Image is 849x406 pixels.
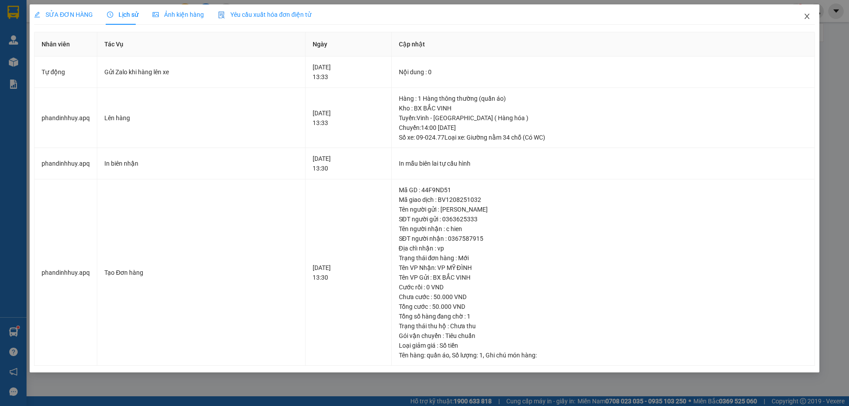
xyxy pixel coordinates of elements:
div: Cước rồi : 0 VND [399,282,807,292]
span: 1 [479,352,483,359]
span: Lịch sử [107,11,138,18]
td: Tự động [34,57,97,88]
div: [DATE] 13:33 [313,62,384,82]
span: quần áo [427,352,449,359]
div: Tên người gửi : [PERSON_NAME] [399,205,807,214]
div: Tạo Đơn hàng [104,268,298,277]
div: [DATE] 13:30 [313,263,384,282]
button: Close [795,4,819,29]
td: phandinhhuy.apq [34,179,97,366]
div: Tuyến : Vinh - [GEOGRAPHIC_DATA] ( Hàng hóa ) Chuyến: 14:00 [DATE] Số xe: 09-024.77 Loại xe: Giườ... [399,113,807,142]
div: Chưa cước : 50.000 VND [399,292,807,302]
div: Mã GD : 44F9ND51 [399,185,807,195]
span: close [803,13,811,20]
div: Loại giảm giá : Số tiền [399,341,807,350]
span: clock-circle [107,11,113,18]
div: Tên VP Nhận: VP MỸ ĐÌNH [399,263,807,273]
span: Ảnh kiện hàng [153,11,204,18]
td: phandinhhuy.apq [34,88,97,148]
div: Tên hàng: , Số lượng: , Ghi chú món hàng: [399,350,807,360]
th: Cập nhật [392,32,815,57]
span: edit [34,11,40,18]
div: [DATE] 13:33 [313,108,384,128]
div: Gửi Zalo khi hàng lên xe [104,67,298,77]
div: SĐT người gửi : 0363625333 [399,214,807,224]
div: Địa chỉ nhận : vp [399,243,807,253]
div: Trạng thái đơn hàng : Mới [399,253,807,263]
div: Tổng số hàng đang chờ : 1 [399,311,807,321]
div: Tên VP Gửi : BX BẮC VINH [399,273,807,282]
div: Nội dung : 0 [399,67,807,77]
div: Hàng : 1 Hàng thông thường (quần áo) [399,94,807,103]
th: Tác Vụ [97,32,306,57]
td: phandinhhuy.apq [34,148,97,179]
div: Tổng cước : 50.000 VND [399,302,807,311]
div: Kho : BX BẮC VINH [399,103,807,113]
div: In biên nhận [104,159,298,168]
div: Gói vận chuyển : Tiêu chuẩn [399,331,807,341]
div: Lên hàng [104,113,298,123]
img: icon [218,11,225,19]
th: Nhân viên [34,32,97,57]
div: [DATE] 13:30 [313,154,384,173]
div: In mẫu biên lai tự cấu hình [399,159,807,168]
div: Mã giao dịch : BV1208251032 [399,195,807,205]
span: Yêu cầu xuất hóa đơn điện tử [218,11,311,18]
th: Ngày [306,32,392,57]
span: SỬA ĐƠN HÀNG [34,11,93,18]
div: Tên người nhận : c hien [399,224,807,234]
div: Trạng thái thu hộ : Chưa thu [399,321,807,331]
span: picture [153,11,159,18]
div: SĐT người nhận : 0367587915 [399,234,807,243]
